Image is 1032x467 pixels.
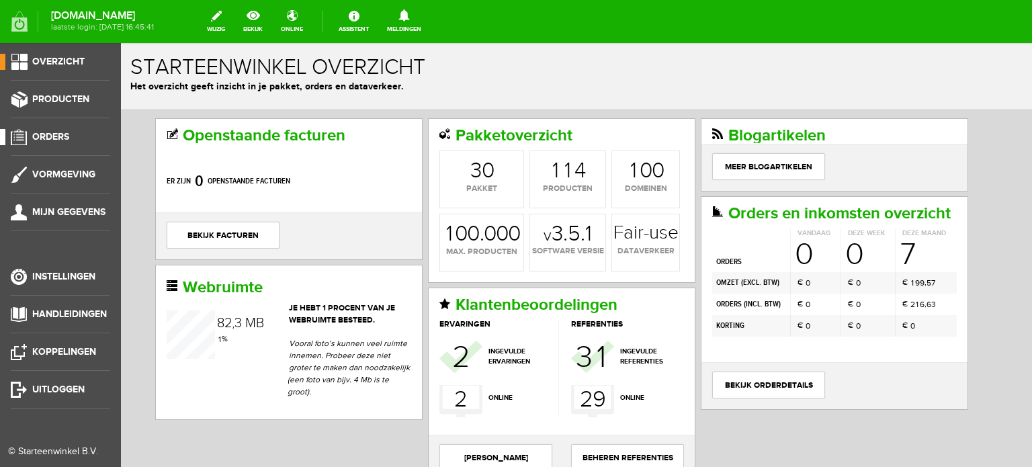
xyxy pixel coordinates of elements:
span: Uitloggen [32,384,85,395]
div: 4 [454,118,465,139]
div: 7 [810,234,814,246]
div: 1 [790,234,793,246]
h2: Orders en inkomsten overzicht [591,162,836,179]
span: Handleidingen [32,308,107,320]
div: 1 [509,118,516,139]
span: Overzicht [32,56,85,67]
div: 3 [114,273,121,287]
span: 0 [685,277,689,289]
h2: Webruimte [46,236,290,253]
div: 2 [103,273,112,287]
span: online [499,350,561,360]
span: Mijn gegevens [32,206,105,218]
div: 8 [96,273,103,287]
div: 0 [387,181,400,202]
strong: 0 [74,129,83,148]
span: Producten [32,93,89,105]
th: Deze week [720,185,774,196]
div: 1 [325,181,332,202]
span: Instellingen [32,271,95,282]
div: 7 [779,196,795,227]
td: omzet ( ) [591,229,669,251]
h3: ervaringen [318,277,437,286]
div: 3 [810,255,815,267]
p: Er zijn openstaande facturen [46,126,290,151]
th: Vandaag [669,185,720,196]
span: laatste login: [DATE] 16:45:41 [51,24,154,31]
b: excl. BTW [622,235,656,245]
header: Je hebt 1 procent van je webruimte besteed. [46,259,290,284]
h2: Klantenbeoordelingen [318,253,563,271]
div: 9 [799,234,804,246]
span: , [804,256,806,265]
a: wijzig [199,7,233,36]
span: online [368,350,429,360]
div: 2 [459,343,472,371]
h2: Openstaande facturen [46,84,290,101]
span: 0 [685,255,689,267]
a: Beheren Referenties [450,401,563,428]
div: 0 [363,181,376,202]
span: v [423,183,431,202]
span: producten [409,140,484,152]
div: 1 [476,298,485,331]
div: 0 [519,118,531,139]
span: , [111,273,114,289]
a: Assistent [331,7,377,36]
div: 5 [806,234,810,246]
div: 0 [375,181,388,202]
th: Deze maand [774,185,836,196]
span: Vormgeving [32,169,95,180]
div: 6 [806,255,810,267]
div: 0 [361,118,374,139]
div: © Starteenwinkel B.V. [8,445,102,459]
span: 1 [96,290,101,302]
span: pakket [319,140,402,152]
a: bekijk orderdetails [591,329,704,355]
div: 1 [795,255,798,267]
span: domeinen [491,140,558,152]
div: 1 [431,118,438,139]
div: 9 [794,234,799,246]
a: Meldingen [379,7,429,36]
span: 0 [724,196,742,227]
span: 0 [685,234,689,246]
h3: referenties [450,277,562,286]
span: ingevulde referenties [499,304,561,324]
span: Orders [32,131,69,142]
strong: Fair-use [492,181,558,200]
td: korting [591,272,669,294]
div: 3 [455,298,472,331]
p: Het overzicht geeft inzicht in je pakket, orders en dataverkeer. [9,36,902,50]
div: 2 [789,255,794,267]
span: ingevulde ervaringen [368,304,429,324]
span: 0 [789,277,794,289]
div: 2 [333,343,347,371]
b: incl. BTW [625,256,658,266]
h1: Starteenwinkel overzicht [9,13,902,36]
h2: Pakketoverzicht [318,84,563,101]
span: . [359,179,363,204]
div: 0 [531,118,544,139]
span: 0 [735,277,740,289]
span: 0 [674,196,691,227]
a: Meer blogartikelen [591,110,704,137]
span: Koppelingen [32,346,96,357]
span: 0 [735,234,740,246]
td: orders [591,196,669,229]
span: , [804,235,806,244]
div: 0 [334,181,347,202]
span: MB [124,272,143,288]
span: software versie [409,202,484,214]
h2: Blogartikelen [591,84,836,101]
a: bekijk [235,7,271,36]
div: 2 [331,298,349,331]
div: 3 [349,118,361,139]
span: max. producten [319,203,402,215]
a: bekijk facturen [46,179,159,206]
strong: 3.5.1 [423,181,471,202]
span: 0 [735,255,740,267]
a: online [273,7,311,36]
p: Vooral foto’s kunnen veel ruimte innemen. Probeer deze niet groter te maken dan noodzakelijk (een... [167,294,290,355]
div: 1 [443,118,450,139]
